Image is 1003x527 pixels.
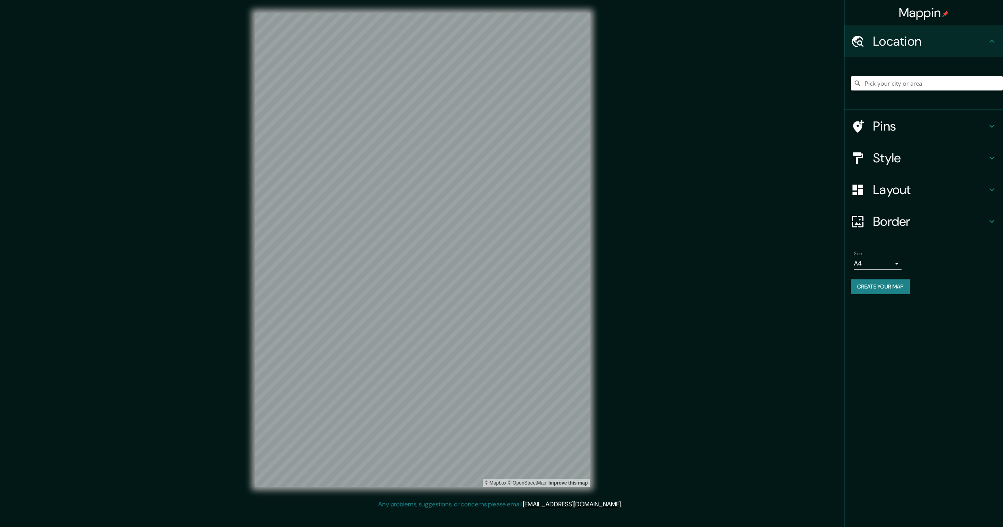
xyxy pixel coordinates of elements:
label: Size [854,250,862,257]
canvas: Map [255,13,590,487]
h4: Pins [873,118,987,134]
div: Location [844,25,1003,57]
button: Create your map [851,279,910,294]
div: Style [844,142,1003,174]
a: [EMAIL_ADDRESS][DOMAIN_NAME] [523,500,621,508]
p: Any problems, suggestions, or concerns please email . [378,500,622,509]
a: Map feedback [548,480,588,486]
div: . [623,500,625,509]
img: pin-icon.png [942,11,949,17]
h4: Layout [873,182,987,198]
div: . [622,500,623,509]
div: Border [844,206,1003,237]
a: OpenStreetMap [508,480,546,486]
h4: Border [873,213,987,229]
a: Mapbox [485,480,507,486]
h4: Location [873,33,987,49]
input: Pick your city or area [851,76,1003,90]
h4: Mappin [899,5,949,21]
div: A4 [854,257,902,270]
h4: Style [873,150,987,166]
div: Layout [844,174,1003,206]
div: Pins [844,110,1003,142]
